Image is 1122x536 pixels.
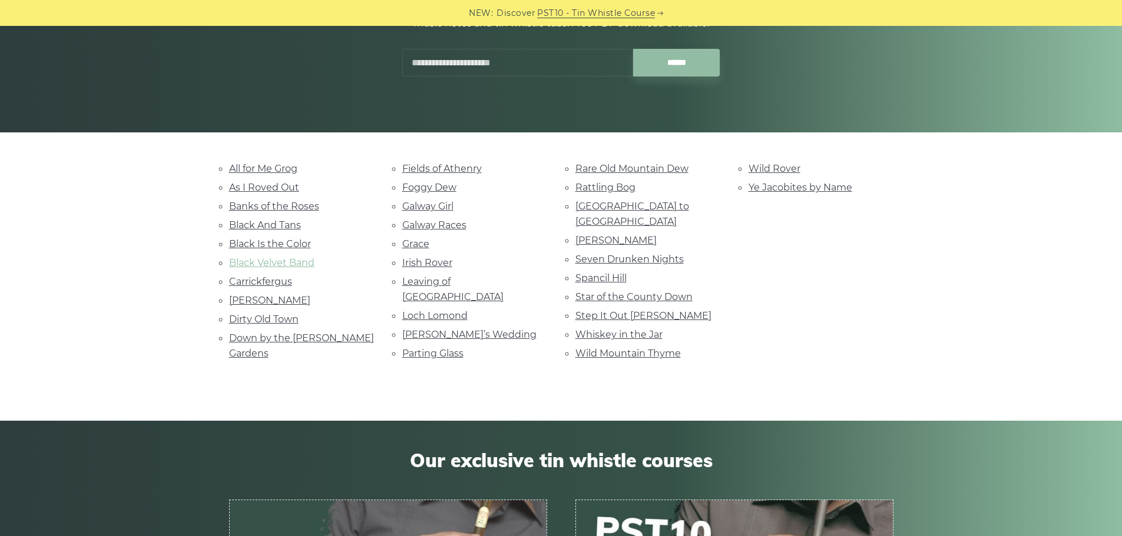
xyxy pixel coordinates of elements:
[402,310,468,321] a: Loch Lomond
[402,348,464,359] a: Parting Glass
[402,238,429,249] a: Grace
[402,276,504,302] a: Leaving of [GEOGRAPHIC_DATA]
[575,348,681,359] a: Wild Mountain Thyme
[575,163,689,174] a: Rare Old Mountain Dew
[229,219,301,231] a: Black And Tans
[402,201,454,212] a: Galway Girl
[575,254,684,265] a: Seven Drunken Nights
[229,257,315,268] a: Black Velvet Band
[229,201,319,212] a: Banks of the Roses
[497,6,535,20] span: Discover
[575,235,657,246] a: [PERSON_NAME]
[575,182,636,193] a: Rattling Bog
[229,295,310,306] a: [PERSON_NAME]
[402,329,537,340] a: [PERSON_NAME]’s Wedding
[575,272,627,284] a: Spancil Hill
[402,182,456,193] a: Foggy Dew
[229,332,374,359] a: Down by the [PERSON_NAME] Gardens
[229,449,893,471] span: Our exclusive tin whistle courses
[402,257,452,268] a: Irish Rover
[229,182,299,193] a: As I Roved Out
[575,291,693,302] a: Star of the County Down
[229,163,297,174] a: All for Me Grog
[402,163,482,174] a: Fields of Athenry
[749,182,852,193] a: Ye Jacobites by Name
[749,163,800,174] a: Wild Rover
[229,276,292,287] a: Carrickfergus
[575,310,711,321] a: Step It Out [PERSON_NAME]
[229,314,299,325] a: Dirty Old Town
[575,329,663,340] a: Whiskey in the Jar
[537,6,655,20] a: PST10 - Tin Whistle Course
[469,6,493,20] span: NEW:
[402,219,466,231] a: Galway Races
[575,201,689,227] a: [GEOGRAPHIC_DATA] to [GEOGRAPHIC_DATA]
[229,238,311,249] a: Black Is the Color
